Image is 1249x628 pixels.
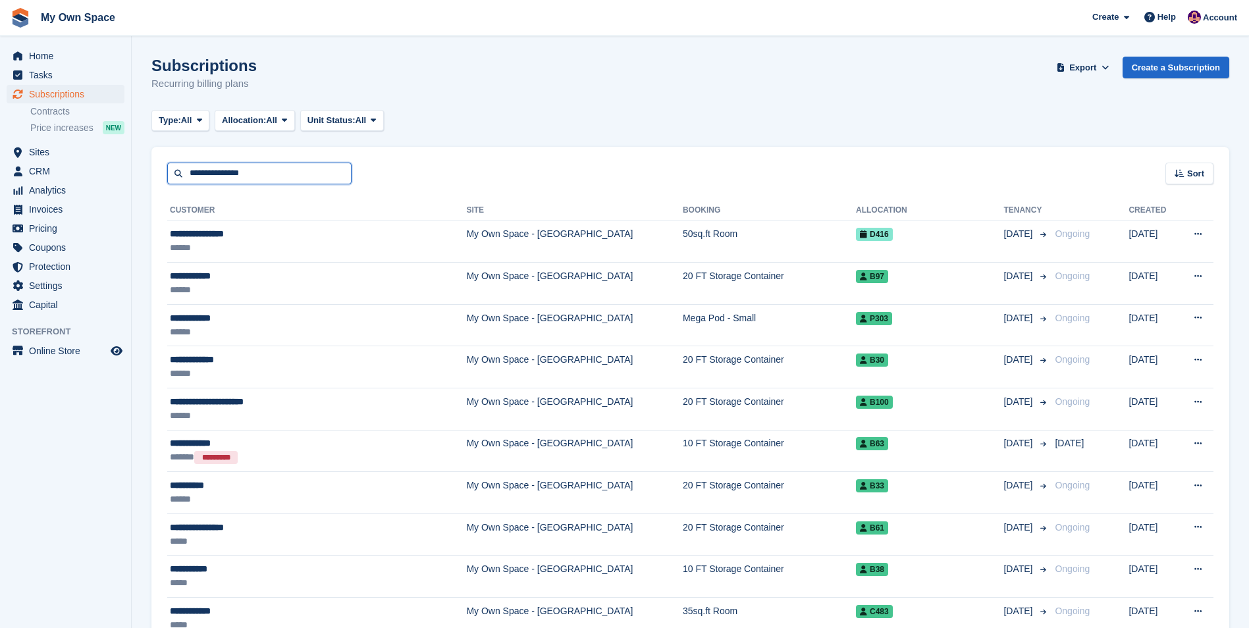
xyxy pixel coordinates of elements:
span: All [266,114,277,127]
span: Home [29,47,108,65]
span: [DATE] [1003,269,1035,283]
th: Booking [683,200,856,221]
span: Tasks [29,66,108,84]
span: Storefront [12,325,131,338]
td: My Own Space - [GEOGRAPHIC_DATA] [466,513,683,556]
td: 20 FT Storage Container [683,263,856,305]
a: menu [7,85,124,103]
td: 20 FT Storage Container [683,346,856,388]
td: 20 FT Storage Container [683,388,856,431]
td: My Own Space - [GEOGRAPHIC_DATA] [466,556,683,598]
a: menu [7,200,124,219]
span: [DATE] [1055,438,1084,448]
span: [DATE] [1003,604,1035,618]
span: [DATE] [1003,353,1035,367]
a: Create a Subscription [1123,57,1229,78]
span: Subscriptions [29,85,108,103]
span: B33 [856,479,888,492]
span: [DATE] [1003,395,1035,409]
img: Sergio Tartaglia [1188,11,1201,24]
a: Preview store [109,343,124,359]
span: Type: [159,114,181,127]
a: Price increases NEW [30,120,124,135]
span: B100 [856,396,893,409]
span: [DATE] [1003,562,1035,576]
span: Invoices [29,200,108,219]
span: [DATE] [1003,311,1035,325]
td: [DATE] [1129,472,1177,514]
a: menu [7,47,124,65]
span: Coupons [29,238,108,257]
span: C483 [856,605,893,618]
a: My Own Space [36,7,120,28]
th: Allocation [856,200,1003,221]
h1: Subscriptions [151,57,257,74]
span: Capital [29,296,108,314]
td: 10 FT Storage Container [683,430,856,472]
a: menu [7,276,124,295]
a: menu [7,181,124,199]
td: My Own Space - [GEOGRAPHIC_DATA] [466,346,683,388]
span: [DATE] [1003,227,1035,241]
span: All [181,114,192,127]
td: 20 FT Storage Container [683,513,856,556]
td: My Own Space - [GEOGRAPHIC_DATA] [466,263,683,305]
span: [DATE] [1003,436,1035,450]
td: [DATE] [1129,346,1177,388]
td: My Own Space - [GEOGRAPHIC_DATA] [466,304,683,346]
button: Allocation: All [215,110,295,132]
span: Ongoing [1055,228,1090,239]
span: D416 [856,228,893,241]
img: stora-icon-8386f47178a22dfd0bd8f6a31ec36ba5ce8667c1dd55bd0f319d3a0aa187defe.svg [11,8,30,28]
td: [DATE] [1129,388,1177,431]
span: Help [1157,11,1176,24]
span: Analytics [29,181,108,199]
span: Ongoing [1055,396,1090,407]
div: NEW [103,121,124,134]
span: Protection [29,257,108,276]
span: [DATE] [1003,479,1035,492]
span: Ongoing [1055,271,1090,281]
span: Ongoing [1055,313,1090,323]
th: Customer [167,200,466,221]
span: B97 [856,270,888,283]
span: Price increases [30,122,93,134]
span: [DATE] [1003,521,1035,535]
button: Type: All [151,110,209,132]
button: Unit Status: All [300,110,384,132]
span: B61 [856,521,888,535]
button: Export [1054,57,1112,78]
td: [DATE] [1129,263,1177,305]
span: CRM [29,162,108,180]
span: B63 [856,437,888,450]
span: Pricing [29,219,108,238]
span: Ongoing [1055,522,1090,533]
span: Ongoing [1055,480,1090,490]
span: Account [1203,11,1237,24]
span: Sites [29,143,108,161]
td: My Own Space - [GEOGRAPHIC_DATA] [466,388,683,431]
span: Sort [1187,167,1204,180]
a: menu [7,219,124,238]
td: 50sq.ft Room [683,221,856,263]
span: B38 [856,563,888,576]
span: Online Store [29,342,108,360]
th: Tenancy [1003,200,1050,221]
a: menu [7,162,124,180]
th: Site [466,200,683,221]
span: All [356,114,367,127]
p: Recurring billing plans [151,76,257,92]
td: [DATE] [1129,556,1177,598]
td: My Own Space - [GEOGRAPHIC_DATA] [466,430,683,472]
td: 20 FT Storage Container [683,472,856,514]
td: My Own Space - [GEOGRAPHIC_DATA] [466,221,683,263]
a: menu [7,143,124,161]
td: [DATE] [1129,304,1177,346]
td: [DATE] [1129,430,1177,472]
span: Create [1092,11,1119,24]
span: Ongoing [1055,606,1090,616]
td: [DATE] [1129,513,1177,556]
td: [DATE] [1129,221,1177,263]
a: menu [7,342,124,360]
th: Created [1129,200,1177,221]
